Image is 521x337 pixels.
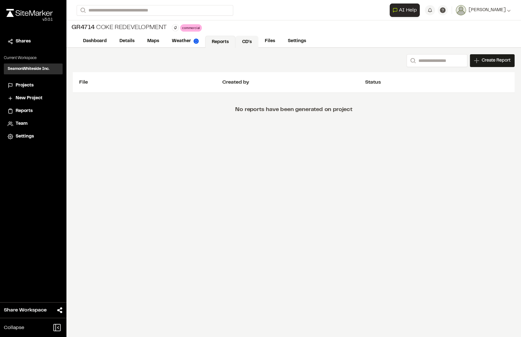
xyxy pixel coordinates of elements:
[141,35,165,47] a: Maps
[77,5,88,16] button: Search
[456,5,511,15] button: [PERSON_NAME]
[281,35,312,47] a: Settings
[258,35,281,47] a: Files
[16,120,27,127] span: Team
[172,24,179,31] button: Edit Tags
[4,55,63,61] p: Current Workspace
[456,5,466,15] img: User
[407,54,418,67] button: Search
[4,306,47,314] span: Share Workspace
[8,66,50,72] h3: SeamonWhiteside Inc.
[390,4,420,17] button: Open AI Assistant
[6,9,53,17] img: rebrand.png
[165,35,205,47] a: Weather
[8,108,59,115] a: Reports
[8,38,59,45] a: Shares
[16,108,33,115] span: Reports
[482,57,510,64] span: Create Report
[205,36,235,48] a: Reports
[79,79,222,86] div: File
[77,35,113,47] a: Dashboard
[8,95,59,102] a: New Project
[72,23,95,33] span: GR4714
[194,39,199,44] img: precipai.png
[4,324,24,332] span: Collapse
[365,79,508,86] div: Status
[235,93,352,127] p: No reports have been generated on project
[8,120,59,127] a: Team
[6,17,53,23] div: Oh geez...please don't...
[235,36,258,48] a: CD's
[222,79,365,86] div: Created by
[8,133,59,140] a: Settings
[113,35,141,47] a: Details
[16,38,31,45] span: Shares
[8,82,59,89] a: Projects
[469,7,506,14] span: [PERSON_NAME]
[72,23,167,33] div: Coke Redevelopment
[390,4,422,17] div: Open AI Assistant
[180,24,202,32] div: commercial
[399,6,417,14] span: AI Help
[16,95,42,102] span: New Project
[16,82,34,89] span: Projects
[16,133,34,140] span: Settings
